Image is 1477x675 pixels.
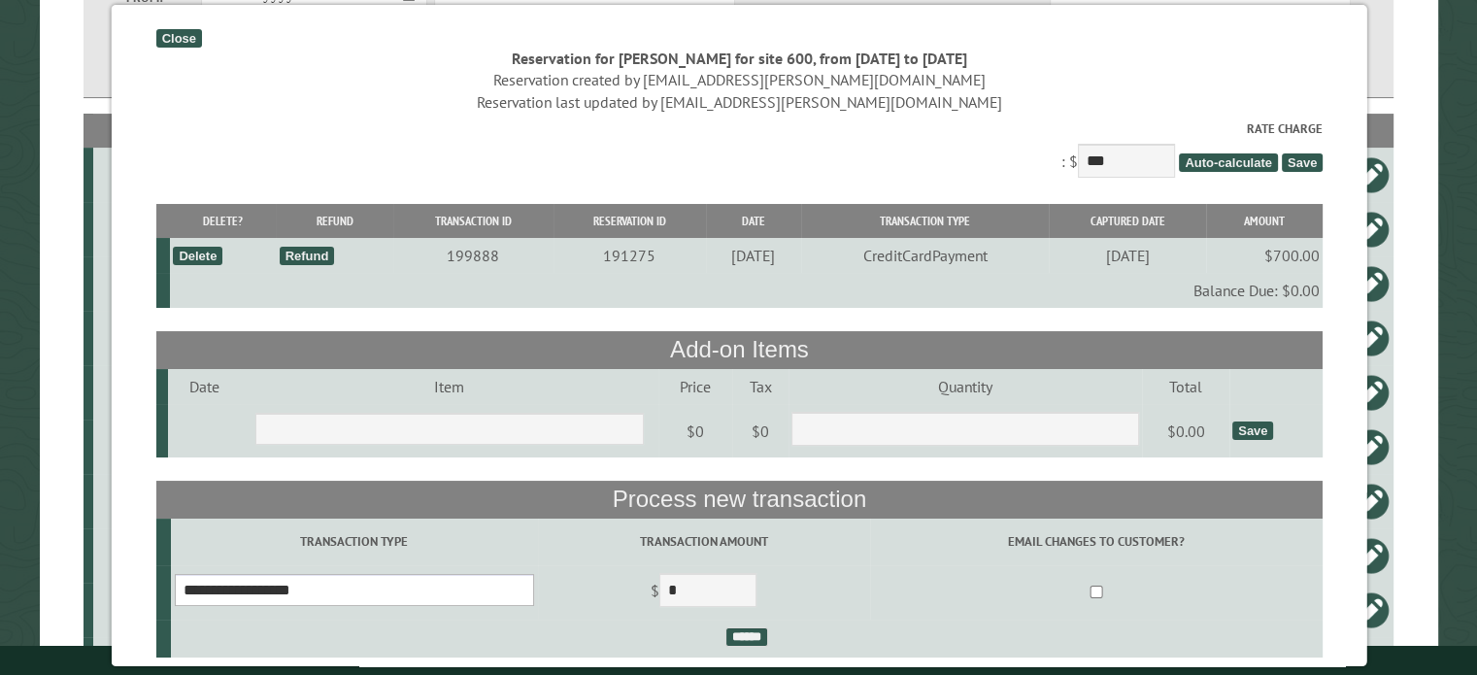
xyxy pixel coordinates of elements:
[101,437,189,456] div: 600
[101,600,189,620] div: 5
[155,119,1323,183] div: : $
[169,273,1322,308] td: Balance Due: $0.00
[279,247,334,265] div: Refund
[101,219,189,239] div: 502
[101,165,189,185] div: 58
[705,238,800,273] td: [DATE]
[167,369,239,404] td: Date
[872,532,1319,551] label: Email changes to customer?
[657,404,731,458] td: $0
[155,29,201,48] div: Close
[169,204,275,238] th: Delete?
[1205,204,1323,238] th: Amount
[101,328,189,348] div: 500
[537,565,869,620] td: $
[172,247,221,265] div: Delete
[155,481,1323,518] th: Process new transaction
[731,404,788,458] td: $0
[1231,422,1272,440] div: Save
[731,369,788,404] td: Tax
[174,532,534,551] label: Transaction Type
[101,546,189,565] div: 14
[392,238,553,273] td: 199888
[101,383,189,402] div: 504
[800,238,1049,273] td: CreditCardPayment
[392,204,553,238] th: Transaction ID
[1281,153,1322,172] span: Save
[657,369,731,404] td: Price
[239,369,657,404] td: Item
[101,274,189,293] div: 501
[155,69,1323,90] div: Reservation created by [EMAIL_ADDRESS][PERSON_NAME][DOMAIN_NAME]
[101,491,189,511] div: 15
[276,204,392,238] th: Refund
[155,331,1323,368] th: Add-on Items
[553,238,705,273] td: 191275
[800,204,1049,238] th: Transaction Type
[1141,369,1228,404] td: Total
[1141,404,1228,458] td: $0.00
[1205,238,1323,273] td: $700.00
[705,204,800,238] th: Date
[93,114,192,148] th: Site
[1048,238,1204,273] td: [DATE]
[155,119,1323,138] label: Rate Charge
[155,91,1323,113] div: Reservation last updated by [EMAIL_ADDRESS][PERSON_NAME][DOMAIN_NAME]
[155,48,1323,69] div: Reservation for [PERSON_NAME] for site 600, from [DATE] to [DATE]
[540,532,866,551] label: Transaction Amount
[553,204,705,238] th: Reservation ID
[1048,204,1204,238] th: Captured Date
[1178,153,1277,172] span: Auto-calculate
[788,369,1141,404] td: Quantity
